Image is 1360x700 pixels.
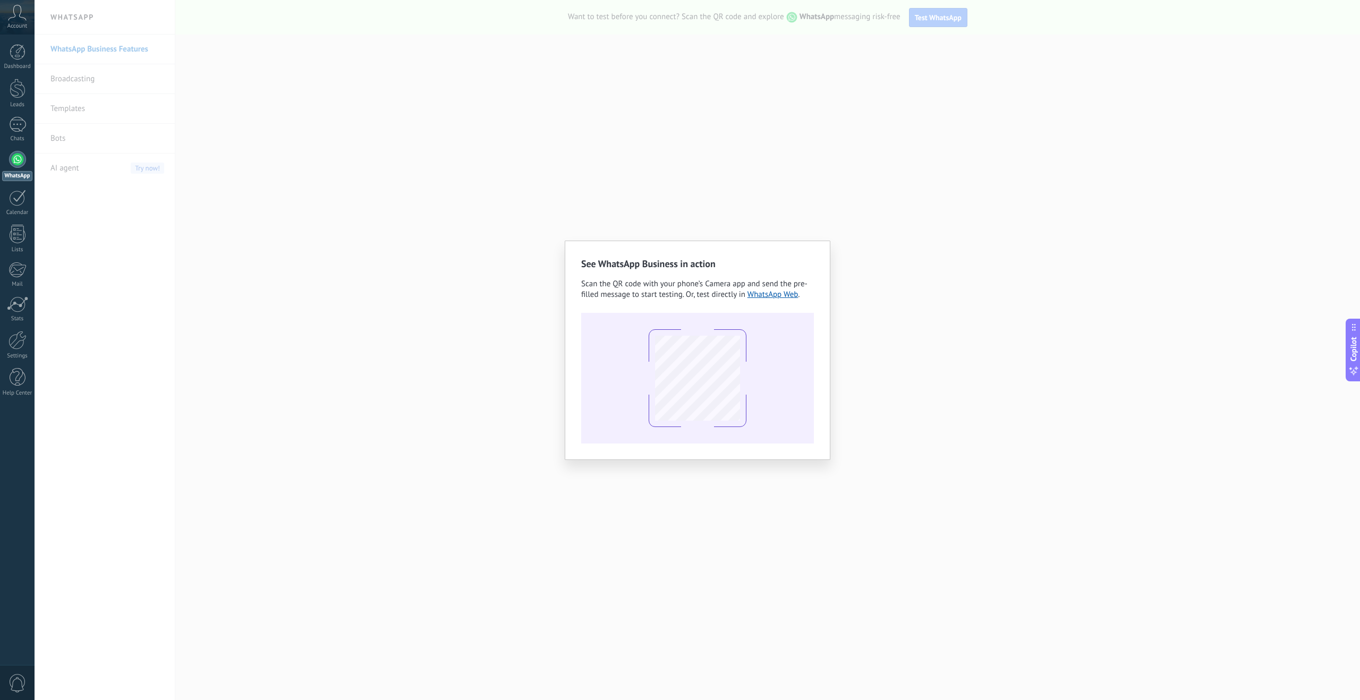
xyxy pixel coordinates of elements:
[581,279,807,300] span: Scan the QR code with your phone’s Camera app and send the pre-filled message to start testing. O...
[1348,337,1359,362] span: Copilot
[581,279,814,300] div: .
[2,101,33,108] div: Leads
[747,289,798,300] a: WhatsApp Web
[2,315,33,322] div: Stats
[2,171,32,181] div: WhatsApp
[2,209,33,216] div: Calendar
[7,23,27,30] span: Account
[2,353,33,360] div: Settings
[2,281,33,288] div: Mail
[2,63,33,70] div: Dashboard
[2,246,33,253] div: Lists
[581,257,814,270] h2: See WhatsApp Business in action
[2,135,33,142] div: Chats
[2,390,33,397] div: Help Center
